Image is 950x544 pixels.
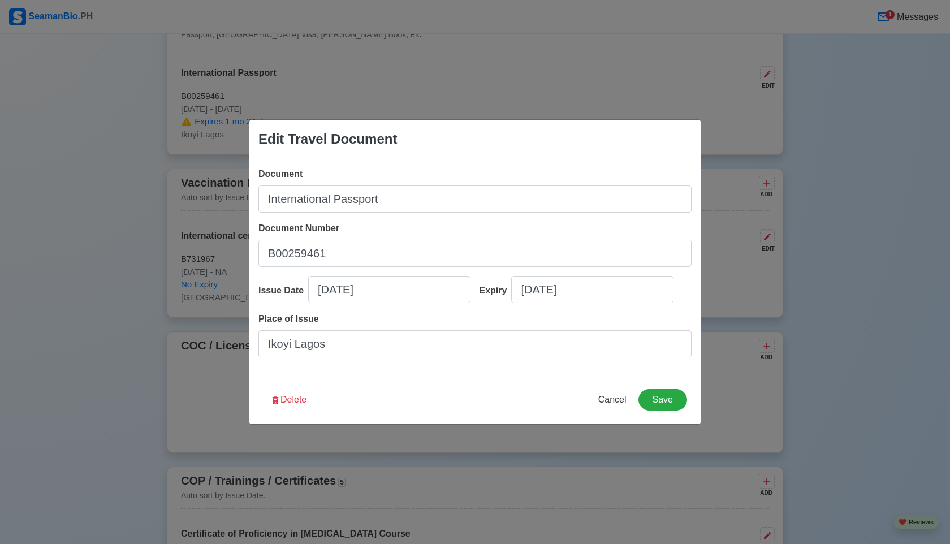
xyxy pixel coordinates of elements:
div: Edit Travel Document [258,129,397,149]
span: Place of Issue [258,314,319,323]
button: Delete [263,389,314,411]
input: Ex: P12345678B [258,240,692,267]
span: Document Number [258,223,339,233]
span: Cancel [598,395,627,404]
div: Expiry [480,284,512,297]
div: Issue Date [258,284,308,297]
span: Document [258,169,303,179]
button: Save [638,389,687,411]
button: Cancel [591,389,634,411]
input: Ex: Passport [258,185,692,213]
input: Ex: Cebu City [258,330,692,357]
